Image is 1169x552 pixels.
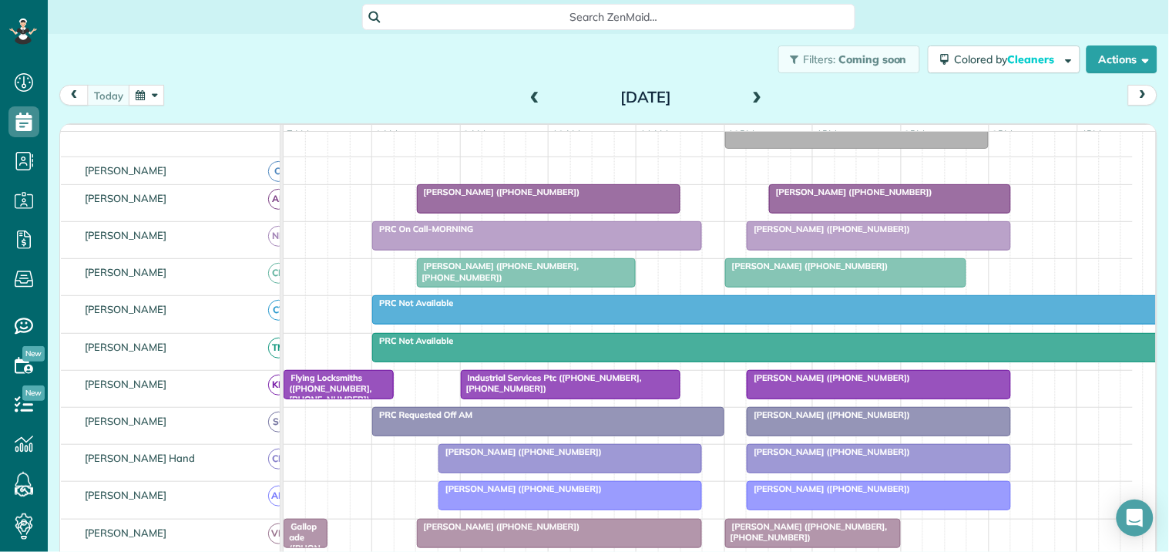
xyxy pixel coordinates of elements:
[1008,52,1057,66] span: Cleaners
[268,263,289,284] span: CM
[268,486,289,507] span: AM
[82,192,170,204] span: [PERSON_NAME]
[1087,45,1157,73] button: Actions
[268,189,289,210] span: AR
[955,52,1060,66] span: Colored by
[746,409,911,420] span: [PERSON_NAME] ([PHONE_NUMBER])
[283,372,371,406] span: Flying Locksmiths ([PHONE_NUMBER], [PHONE_NUMBER])
[82,303,170,315] span: [PERSON_NAME]
[549,89,742,106] h2: [DATE]
[724,521,888,543] span: [PERSON_NAME] ([PHONE_NUMBER], [PHONE_NUMBER])
[82,341,170,353] span: [PERSON_NAME]
[460,372,642,394] span: Industrial Services Ptc ([PHONE_NUMBER], [PHONE_NUMBER])
[268,412,289,433] span: SC
[902,128,929,140] span: 2pm
[82,229,170,241] span: [PERSON_NAME]
[746,446,911,457] span: [PERSON_NAME] ([PHONE_NUMBER])
[371,298,454,308] span: PRC Not Available
[87,85,130,106] button: today
[813,128,840,140] span: 1pm
[371,409,473,420] span: PRC Requested Off AM
[1128,85,1157,106] button: next
[371,224,474,234] span: PRC On Call-MORNING
[82,164,170,177] span: [PERSON_NAME]
[82,415,170,427] span: [PERSON_NAME]
[371,335,454,346] span: PRC Not Available
[82,378,170,390] span: [PERSON_NAME]
[838,52,908,66] span: Coming soon
[372,128,401,140] span: 8am
[746,372,911,383] span: [PERSON_NAME] ([PHONE_NUMBER])
[461,128,489,140] span: 9am
[82,489,170,501] span: [PERSON_NAME]
[82,527,170,539] span: [PERSON_NAME]
[268,161,289,182] span: CJ
[928,45,1080,73] button: Colored byCleaners
[746,483,911,494] span: [PERSON_NAME] ([PHONE_NUMBER])
[549,128,583,140] span: 10am
[416,521,581,532] span: [PERSON_NAME] ([PHONE_NUMBER])
[725,128,758,140] span: 12pm
[1078,128,1105,140] span: 4pm
[22,385,45,401] span: New
[637,128,671,140] span: 11am
[989,128,1016,140] span: 3pm
[438,483,603,494] span: [PERSON_NAME] ([PHONE_NUMBER])
[416,187,581,197] span: [PERSON_NAME] ([PHONE_NUMBER])
[268,300,289,321] span: CT
[768,187,933,197] span: [PERSON_NAME] ([PHONE_NUMBER])
[724,122,818,133] span: [DATE] afternoon Off
[1117,500,1154,537] div: Open Intercom Messenger
[746,224,911,234] span: [PERSON_NAME] ([PHONE_NUMBER])
[268,338,289,358] span: TM
[268,449,289,470] span: CH
[268,523,289,544] span: VM
[82,266,170,278] span: [PERSON_NAME]
[284,128,312,140] span: 7am
[268,375,289,395] span: KD
[438,446,603,457] span: [PERSON_NAME] ([PHONE_NUMBER])
[416,261,579,282] span: [PERSON_NAME] ([PHONE_NUMBER], [PHONE_NUMBER])
[22,346,45,362] span: New
[268,226,289,247] span: ND
[724,261,889,271] span: [PERSON_NAME] ([PHONE_NUMBER])
[804,52,836,66] span: Filters:
[59,85,89,106] button: prev
[82,452,198,464] span: [PERSON_NAME] Hand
